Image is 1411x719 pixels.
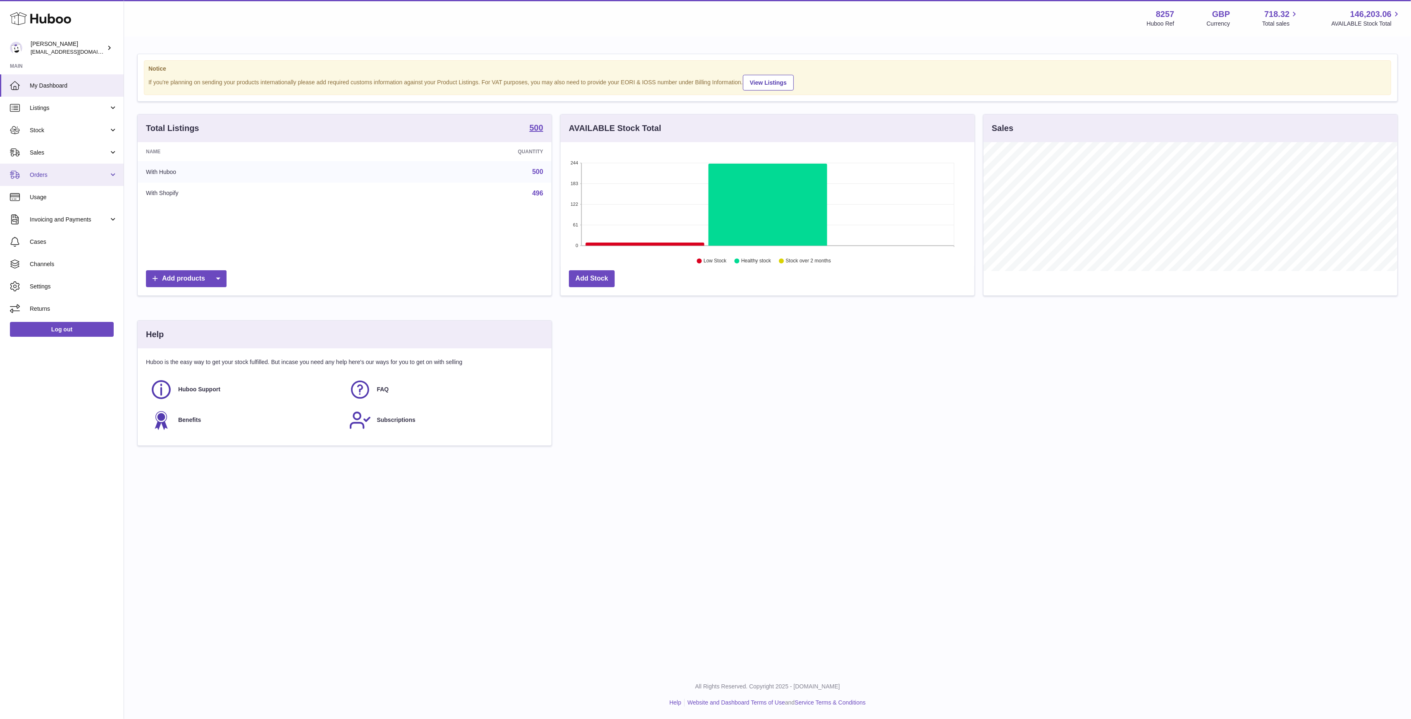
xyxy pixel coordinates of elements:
a: Add products [146,270,227,287]
div: If you're planning on sending your products internationally please add required customs informati... [148,74,1387,90]
text: Healthy stock [741,258,771,264]
text: Stock over 2 months [786,258,831,264]
div: Huboo Ref [1147,20,1175,28]
a: Log out [10,322,114,337]
td: With Shopify [138,183,361,204]
th: Quantity [361,142,552,161]
a: View Listings [743,75,794,90]
text: Low Stock [704,258,727,264]
span: Cases [30,238,117,246]
text: 183 [571,181,578,186]
span: AVAILABLE Stock Total [1331,20,1401,28]
a: Huboo Support [150,379,341,401]
a: 500 [532,168,543,175]
a: 718.32 Total sales [1262,9,1299,28]
a: Help [669,699,681,706]
span: Total sales [1262,20,1299,28]
th: Name [138,142,361,161]
span: Usage [30,193,117,201]
span: 718.32 [1264,9,1289,20]
span: Benefits [178,416,201,424]
a: Service Terms & Conditions [795,699,866,706]
span: 146,203.06 [1350,9,1392,20]
text: 0 [575,243,578,248]
span: [EMAIL_ADDRESS][DOMAIN_NAME] [31,48,122,55]
a: 496 [532,190,543,197]
strong: GBP [1212,9,1230,20]
span: FAQ [377,386,389,393]
h3: Help [146,329,164,340]
text: 244 [571,160,578,165]
text: 122 [571,202,578,207]
span: Sales [30,149,109,157]
span: Huboo Support [178,386,220,393]
span: Orders [30,171,109,179]
span: Settings [30,283,117,290]
strong: 500 [530,124,543,132]
strong: 8257 [1156,9,1175,20]
p: All Rights Reserved. Copyright 2025 - [DOMAIN_NAME] [131,683,1404,690]
span: Listings [30,104,109,112]
strong: Notice [148,65,1387,73]
a: Benefits [150,409,341,431]
a: 500 [530,124,543,133]
h3: Total Listings [146,123,199,134]
span: Channels [30,260,117,268]
span: Stock [30,126,109,134]
h3: Sales [992,123,1013,134]
div: [PERSON_NAME] [31,40,105,56]
span: Subscriptions [377,416,415,424]
text: 61 [573,222,578,227]
span: Invoicing and Payments [30,216,109,224]
span: My Dashboard [30,82,117,90]
a: Subscriptions [349,409,540,431]
h3: AVAILABLE Stock Total [569,123,661,134]
a: FAQ [349,379,540,401]
li: and [685,699,866,707]
div: Currency [1207,20,1230,28]
img: don@skinsgolf.com [10,42,22,54]
a: Add Stock [569,270,615,287]
a: 146,203.06 AVAILABLE Stock Total [1331,9,1401,28]
td: With Huboo [138,161,361,183]
p: Huboo is the easy way to get your stock fulfilled. But incase you need any help here's our ways f... [146,358,543,366]
a: Website and Dashboard Terms of Use [688,699,785,706]
span: Returns [30,305,117,313]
